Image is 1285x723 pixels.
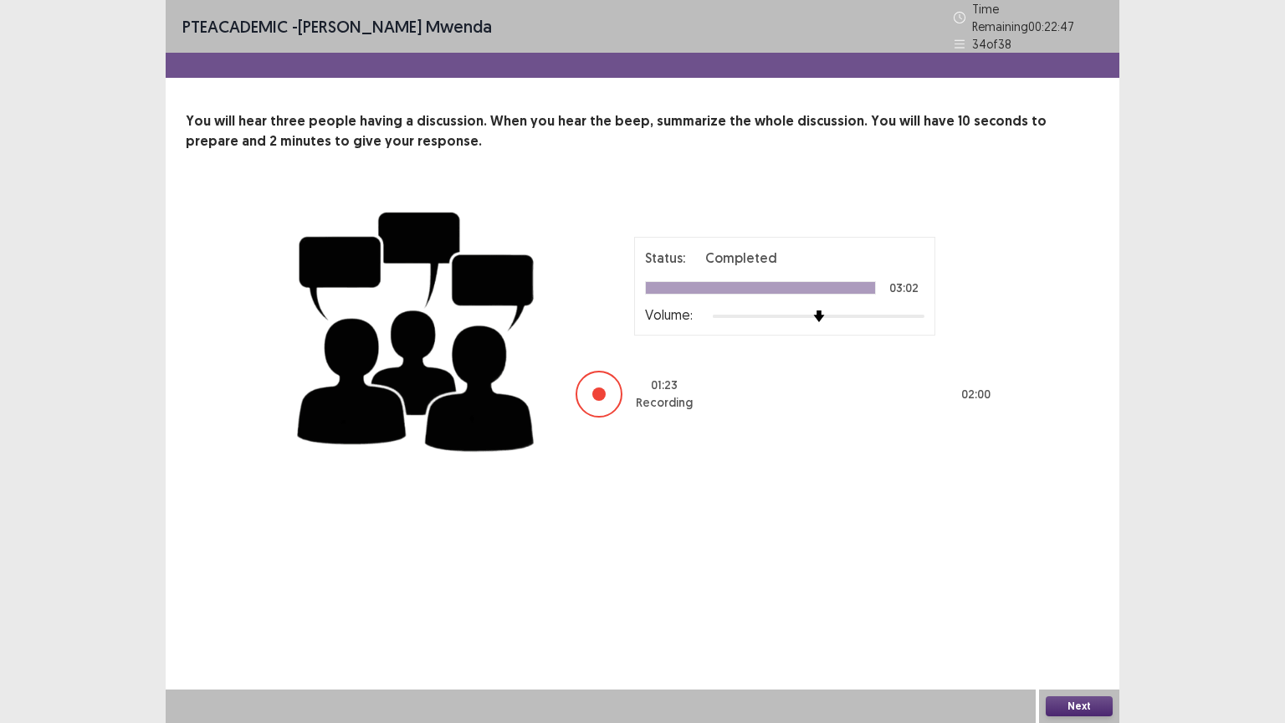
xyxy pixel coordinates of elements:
p: Completed [705,248,777,268]
p: 34 of 38 [972,35,1011,53]
span: PTE academic [182,16,288,37]
img: arrow-thumb [813,310,825,322]
p: - [PERSON_NAME] Mwenda [182,14,492,39]
p: You will hear three people having a discussion. When you hear the beep, summarize the whole discu... [186,111,1099,151]
p: 02 : 00 [961,386,991,403]
p: 01 : 23 [651,377,678,394]
button: Next [1046,696,1113,716]
p: 03:02 [889,282,919,294]
p: Status: [645,248,685,268]
p: Recording [636,394,693,412]
img: group-discussion [291,192,542,465]
p: Volume: [645,305,693,325]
